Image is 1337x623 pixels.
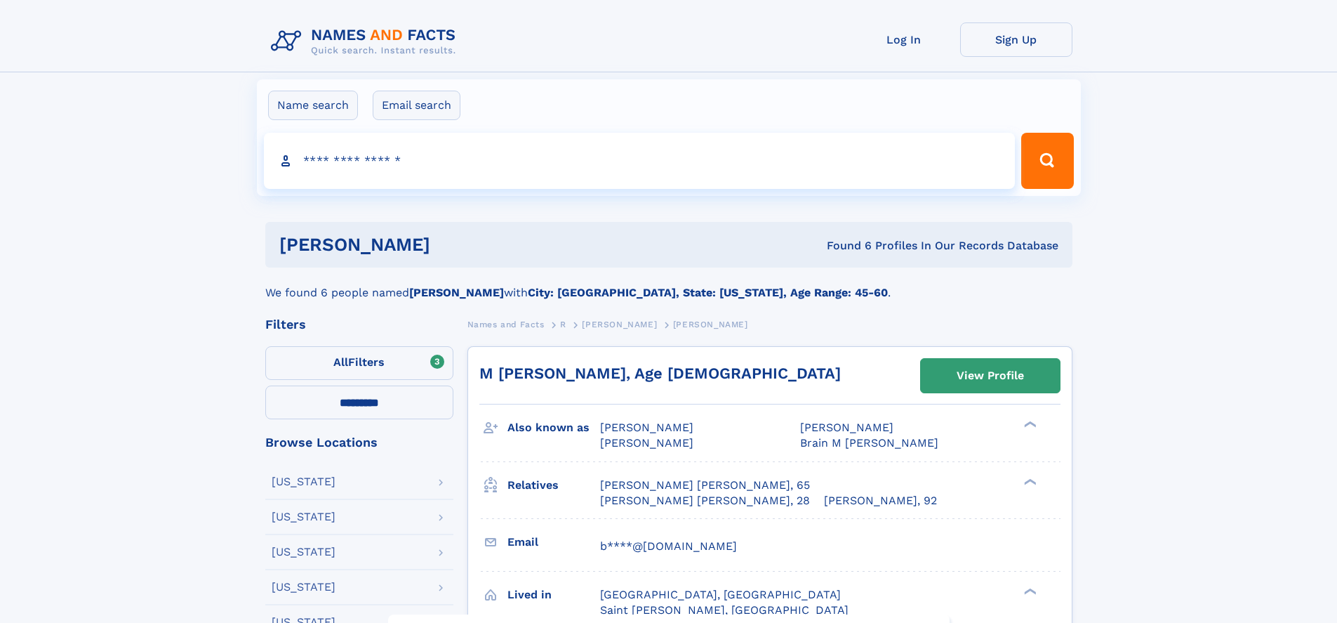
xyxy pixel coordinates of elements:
[957,360,1024,392] div: View Profile
[272,476,335,487] div: [US_STATE]
[507,583,600,607] h3: Lived in
[582,320,657,329] span: [PERSON_NAME]
[528,286,888,299] b: City: [GEOGRAPHIC_DATA], State: [US_STATE], Age Range: 45-60
[1021,133,1073,189] button: Search Button
[600,603,849,617] span: Saint [PERSON_NAME], [GEOGRAPHIC_DATA]
[467,315,545,333] a: Names and Facts
[600,436,693,450] span: [PERSON_NAME]
[1020,477,1037,486] div: ❯
[824,493,937,509] a: [PERSON_NAME], 92
[279,236,629,254] h1: [PERSON_NAME]
[409,286,504,299] b: [PERSON_NAME]
[265,268,1072,301] div: We found 6 people named with .
[265,318,453,331] div: Filters
[800,436,938,450] span: Brain M [PERSON_NAME]
[848,22,960,57] a: Log In
[272,511,335,523] div: [US_STATE]
[265,22,467,60] img: Logo Names and Facts
[600,588,841,601] span: [GEOGRAPHIC_DATA], [GEOGRAPHIC_DATA]
[582,315,657,333] a: [PERSON_NAME]
[921,359,1060,393] a: View Profile
[507,416,600,440] h3: Also known as
[673,320,748,329] span: [PERSON_NAME]
[265,436,453,449] div: Browse Locations
[1020,420,1037,429] div: ❯
[507,473,600,497] h3: Relatives
[479,365,841,382] a: M [PERSON_NAME], Age [DEMOGRAPHIC_DATA]
[333,355,348,369] span: All
[268,91,358,120] label: Name search
[272,546,335,558] div: [US_STATE]
[560,315,566,333] a: R
[800,421,893,434] span: [PERSON_NAME]
[264,133,1016,189] input: search input
[628,238,1058,254] div: Found 6 Profiles In Our Records Database
[272,582,335,593] div: [US_STATE]
[600,493,810,509] a: [PERSON_NAME] [PERSON_NAME], 28
[600,478,810,493] a: [PERSON_NAME] [PERSON_NAME], 65
[560,320,566,329] span: R
[265,346,453,380] label: Filters
[373,91,460,120] label: Email search
[960,22,1072,57] a: Sign Up
[1020,586,1037,596] div: ❯
[600,421,693,434] span: [PERSON_NAME]
[507,530,600,554] h3: Email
